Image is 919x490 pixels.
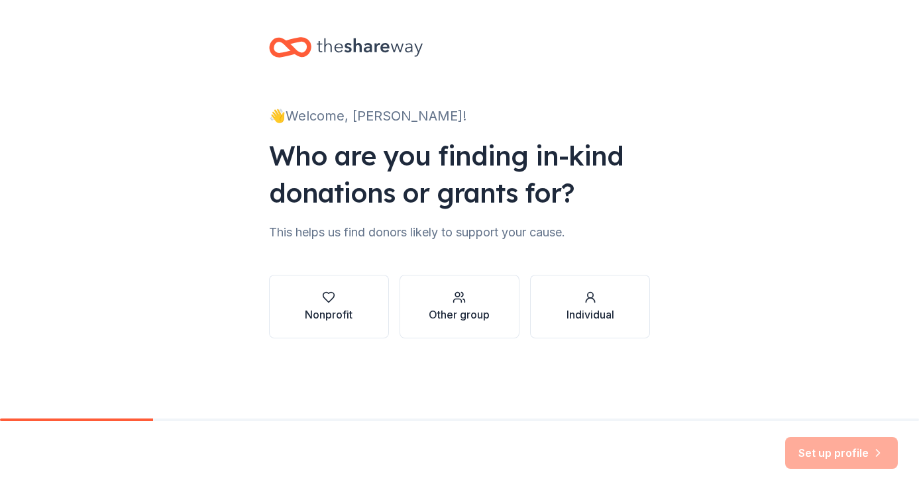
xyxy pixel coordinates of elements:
div: Individual [567,307,614,322]
button: Nonprofit [269,275,389,338]
div: Who are you finding in-kind donations or grants for? [269,137,651,211]
div: 👋 Welcome, [PERSON_NAME]! [269,105,651,126]
button: Individual [530,275,650,338]
button: Other group [400,275,519,338]
div: Other group [429,307,490,322]
div: Nonprofit [305,307,352,322]
div: This helps us find donors likely to support your cause. [269,222,651,243]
